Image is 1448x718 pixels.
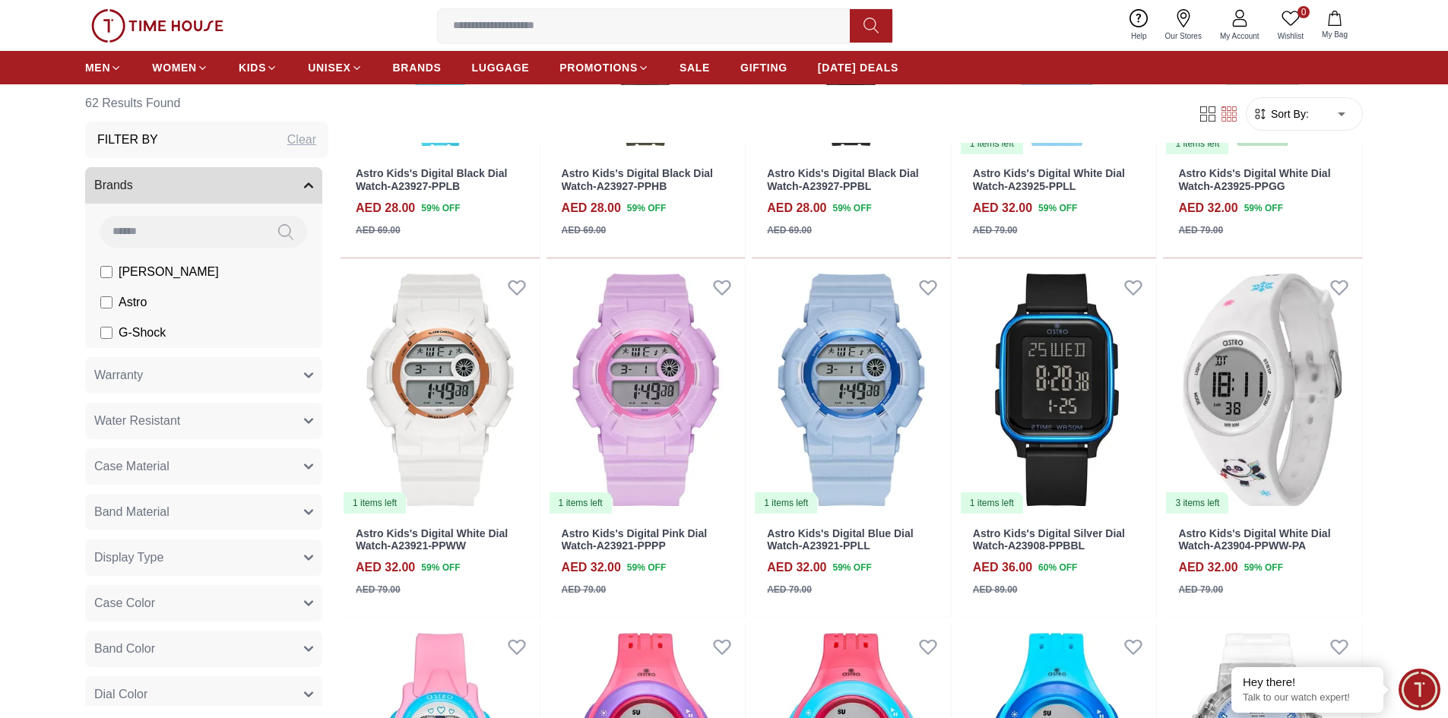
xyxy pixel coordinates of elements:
[680,60,710,75] span: SALE
[1163,264,1362,515] a: Astro Kids's Digital White Dial Watch-A23904-PPWW-PA3 items left
[1178,558,1237,577] h4: AED 32.00
[752,264,951,515] a: Astro Kids's Digital Blue Dial Watch-A23921-PPLL1 items left
[1156,6,1211,45] a: Our Stores
[94,594,155,612] span: Case Color
[85,403,322,439] button: Water Resistant
[239,54,277,81] a: KIDS
[94,685,147,704] span: Dial Color
[627,201,666,215] span: 59 % OFF
[1214,30,1266,42] span: My Account
[562,223,607,237] div: AED 69.00
[94,412,180,430] span: Water Resistant
[680,54,710,81] a: SALE
[94,640,155,658] span: Band Color
[767,527,913,552] a: Astro Kids's Digital Blue Dial Watch-A23921-PPLL
[1038,201,1077,215] span: 59 % OFF
[1166,133,1228,154] div: 1 items left
[547,264,746,515] img: Astro Kids's Digital Pink Dial Watch-A23921-PPPP
[356,558,415,577] h4: AED 32.00
[818,54,898,81] a: [DATE] DEALS
[119,324,166,342] span: G-Shock
[767,167,918,192] a: Astro Kids's Digital Black Dial Watch-A23927-PPBL
[562,583,607,596] div: AED 79.00
[973,583,1018,596] div: AED 89.00
[1178,167,1330,192] a: Astro Kids's Digital White Dial Watch-A23925-PPGG
[1166,492,1228,514] div: 3 items left
[1243,691,1372,704] p: Talk to our watch expert!
[755,492,817,514] div: 1 items left
[559,60,638,75] span: PROMOTIONS
[421,561,460,574] span: 59 % OFF
[832,561,871,574] span: 59 % OFF
[94,457,170,476] span: Case Material
[344,492,406,514] div: 1 items left
[818,60,898,75] span: [DATE] DEALS
[562,527,708,552] a: Astro Kids's Digital Pink Dial Watch-A23921-PPPP
[1178,199,1237,217] h4: AED 32.00
[100,266,112,278] input: [PERSON_NAME]
[472,54,530,81] a: LUGGAGE
[393,60,442,75] span: BRANDS
[1125,30,1153,42] span: Help
[85,585,322,622] button: Case Color
[393,54,442,81] a: BRANDS
[832,201,871,215] span: 59 % OFF
[559,54,649,81] a: PROMOTIONS
[1038,561,1077,574] span: 60 % OFF
[767,223,812,237] div: AED 69.00
[1316,29,1354,40] span: My Bag
[356,167,507,192] a: Astro Kids's Digital Black Dial Watch-A23927-PPLB
[562,558,621,577] h4: AED 32.00
[287,131,316,149] div: Clear
[973,558,1032,577] h4: AED 36.00
[85,60,110,75] span: MEN
[421,201,460,215] span: 59 % OFF
[1243,675,1372,690] div: Hey there!
[961,133,1023,154] div: 1 items left
[85,54,122,81] a: MEN
[547,264,746,515] a: Astro Kids's Digital Pink Dial Watch-A23921-PPPP1 items left
[85,357,322,394] button: Warranty
[356,199,415,217] h4: AED 28.00
[85,85,328,122] h6: 62 Results Found
[767,558,826,577] h4: AED 32.00
[1122,6,1156,45] a: Help
[550,492,612,514] div: 1 items left
[119,263,219,281] span: [PERSON_NAME]
[1244,561,1283,574] span: 59 % OFF
[308,54,362,81] a: UNISEX
[562,167,713,192] a: Astro Kids's Digital Black Dial Watch-A23927-PPHB
[85,631,322,667] button: Band Color
[94,366,143,384] span: Warranty
[1244,201,1283,215] span: 59 % OFF
[356,583,401,596] div: AED 79.00
[958,264,1157,515] img: Astro Kids's Digital Silver Dial Watch-A23908-PPBBL
[1269,6,1313,45] a: 0Wishlist
[94,503,170,521] span: Band Material
[472,60,530,75] span: LUGGAGE
[85,539,322,576] button: Display Type
[1253,106,1309,122] button: Sort By:
[85,448,322,485] button: Case Material
[356,223,401,237] div: AED 69.00
[1268,106,1309,122] span: Sort By:
[1313,8,1357,43] button: My Bag
[239,60,266,75] span: KIDS
[767,583,812,596] div: AED 79.00
[356,527,508,552] a: Astro Kids's Digital White Dial Watch-A23921-PPWW
[1178,527,1330,552] a: Astro Kids's Digital White Dial Watch-A23904-PPWW-PA
[973,527,1125,552] a: Astro Kids's Digital Silver Dial Watch-A23908-PPBBL
[85,676,322,713] button: Dial Color
[1163,264,1362,515] img: Astro Kids's Digital White Dial Watch-A23904-PPWW-PA
[627,561,666,574] span: 59 % OFF
[1178,223,1223,237] div: AED 79.00
[94,176,133,195] span: Brands
[152,60,197,75] span: WOMEN
[119,293,147,312] span: Astro
[308,60,350,75] span: UNISEX
[973,199,1032,217] h4: AED 32.00
[97,131,158,149] h3: Filter By
[85,494,322,530] button: Band Material
[562,199,621,217] h4: AED 28.00
[85,167,322,204] button: Brands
